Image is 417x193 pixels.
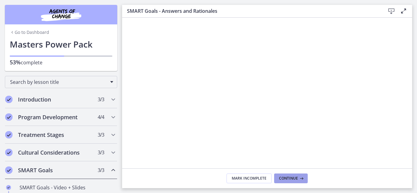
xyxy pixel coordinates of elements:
h2: SMART Goals [18,166,92,174]
h2: Program Development [18,113,92,121]
i: Completed [5,113,13,121]
button: Continue [274,173,308,183]
i: Completed [6,185,11,190]
div: Search by lesson title [5,76,117,88]
h2: Treatment Stages [18,131,92,138]
span: 3 / 3 [98,96,104,103]
i: Completed [5,96,13,103]
h3: SMART Goals - Answers and Rationales [127,7,375,15]
button: Mark Incomplete [227,173,272,183]
span: 3 / 3 [98,149,104,156]
i: Completed [5,149,13,156]
h2: Introduction [18,96,92,103]
span: 3 / 3 [98,166,104,174]
p: complete [10,59,112,66]
span: 3 / 3 [98,131,104,138]
i: Completed [5,166,13,174]
span: Continue [279,176,298,181]
span: Mark Incomplete [232,176,267,181]
span: 53% [10,59,21,66]
span: 4 / 4 [98,113,104,121]
i: Completed [5,131,13,138]
a: Go to Dashboard [10,29,49,35]
span: Search by lesson title [10,79,107,85]
h1: Masters Power Pack [10,38,112,51]
img: Agents of Change [24,7,98,22]
h2: Cultural Considerations [18,149,92,156]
